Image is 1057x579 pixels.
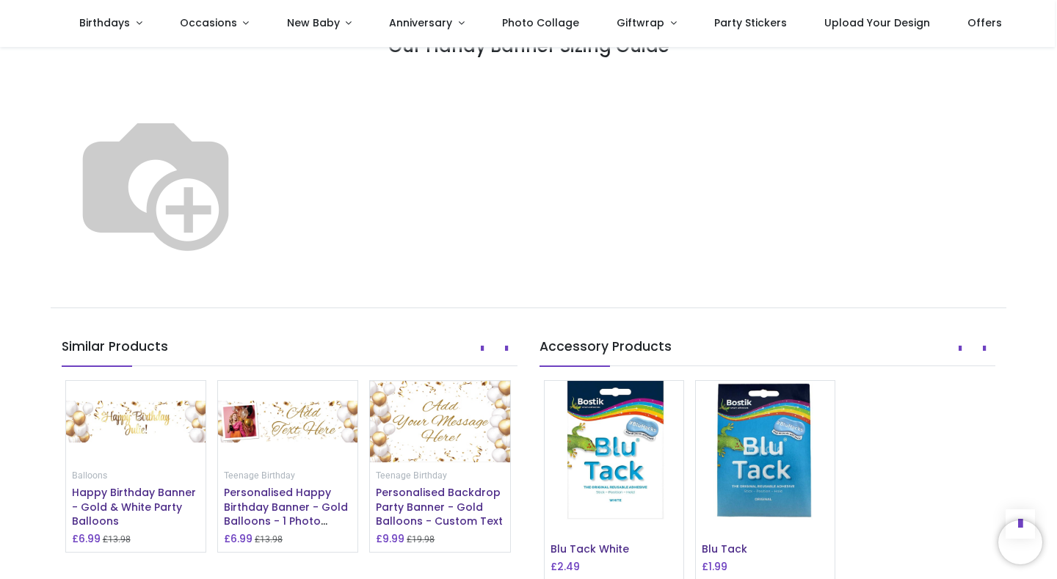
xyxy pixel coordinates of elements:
img: Blu Tack [696,381,835,520]
span: 1.99 [708,559,727,574]
small: £ [103,534,131,546]
h6: Blu Tack White [551,542,678,557]
img: Personalised Happy Birthday Banner - Gold Balloons - 1 Photo Upload [218,381,357,463]
span: 19.98 [412,534,435,545]
span: Anniversary [389,15,452,30]
a: Teenage Birthday [376,469,447,481]
h5: Similar Products [62,338,517,365]
a: Blu Tack White [551,542,629,556]
h5: Accessory Products [540,338,995,365]
button: Prev [471,336,493,361]
small: Balloons [72,470,107,481]
span: Giftwrap [617,15,664,30]
a: Balloons [72,469,107,481]
span: New Baby [287,15,340,30]
span: Occasions [180,15,237,30]
span: 13.98 [108,534,131,545]
small: Teenage Birthday [224,470,295,481]
h6: £ [72,531,101,546]
button: Next [973,336,995,361]
h6: £ [702,559,727,574]
span: 6.99 [230,531,253,546]
h6: Personalised Happy Birthday Banner - Gold Balloons - 1 Photo Upload [224,486,352,529]
span: Upload Your Design [824,15,930,30]
span: 9.99 [382,531,404,546]
h6: Personalised Backdrop Party Banner - Gold Balloons - Custom Text [376,486,504,529]
a: Teenage Birthday [224,469,295,481]
a: Blu Tack [702,542,747,556]
a: Personalised Happy Birthday Banner - Gold Balloons - 1 Photo Upload [224,485,348,543]
iframe: Brevo live chat [998,520,1042,564]
small: £ [407,534,435,546]
button: Next [495,336,517,361]
h6: £ [224,531,253,546]
h6: £ [376,531,404,546]
a: Personalised Backdrop Party Banner - Gold Balloons - Custom Text [376,485,503,528]
img: Personalised Backdrop Party Banner - Gold Balloons - Custom Text [370,381,509,463]
span: 6.99 [79,531,101,546]
span: Birthdays [79,15,130,30]
a: Happy Birthday Banner - Gold & White Party Balloons [72,485,196,528]
small: £ [255,534,283,546]
span: Party Stickers [714,15,787,30]
span: Offers [967,15,1002,30]
h6: Happy Birthday Banner - Gold & White Party Balloons [72,486,200,529]
img: Blu Tack White [545,381,683,520]
button: Prev [949,336,971,361]
img: Happy Birthday Banner - Gold & White Party Balloons [66,381,206,463]
span: 13.98 [260,534,283,545]
h6: Blu Tack [702,542,829,557]
span: 2.49 [557,559,580,574]
img: Banner_Size_Helper_Image_Compare.svg [62,88,250,276]
span: Photo Collage [502,15,579,30]
h6: £ [551,559,580,574]
small: Teenage Birthday [376,470,447,481]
